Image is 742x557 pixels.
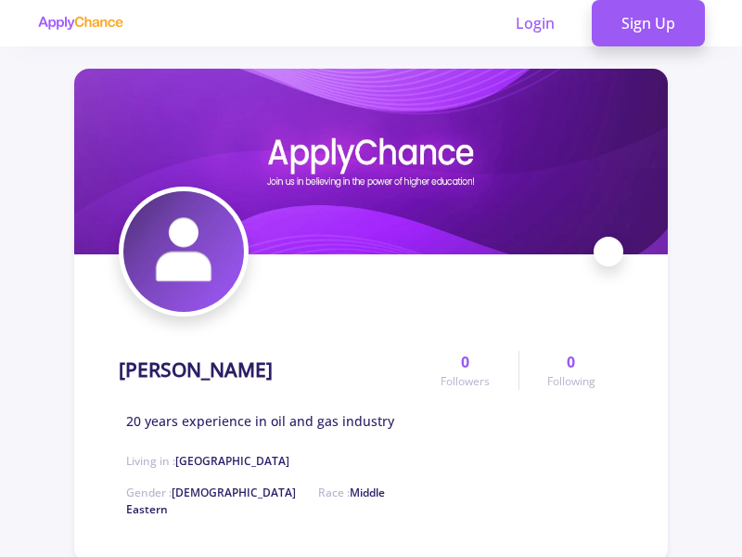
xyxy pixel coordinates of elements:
span: Followers [441,373,490,390]
span: Race : [126,485,385,517]
img: Kian Sabetcover image [74,69,668,254]
span: Middle Eastern [126,485,385,517]
span: [DEMOGRAPHIC_DATA] [172,485,296,500]
span: [GEOGRAPHIC_DATA] [175,453,289,469]
span: 20 years experience in oil and gas industry [126,411,394,431]
span: Living in : [126,453,289,469]
span: 0 [461,351,469,373]
a: 0Following [518,351,623,390]
span: Gender : [126,485,296,500]
h1: [PERSON_NAME] [119,358,273,382]
img: Kian Sabetavatar [123,191,244,312]
img: applychance logo text only [37,16,123,31]
a: 0Followers [413,351,518,390]
span: 0 [567,351,575,373]
span: Following [547,373,595,390]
